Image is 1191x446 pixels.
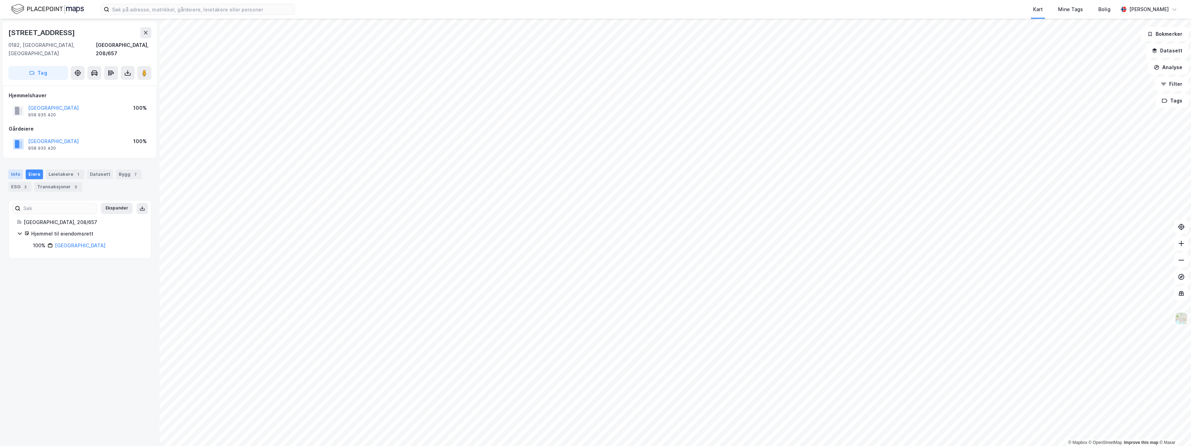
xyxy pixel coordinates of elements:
[46,170,84,179] div: Leietakere
[1175,312,1188,325] img: Z
[1146,44,1188,58] button: Datasett
[133,104,147,112] div: 100%
[87,170,113,179] div: Datasett
[8,182,32,192] div: ESG
[55,242,105,248] a: [GEOGRAPHIC_DATA]
[9,91,151,100] div: Hjemmelshaver
[1129,5,1169,14] div: [PERSON_NAME]
[1155,77,1188,91] button: Filter
[11,3,84,15] img: logo.f888ab2527a4732fd821a326f86c7f29.svg
[1156,94,1188,108] button: Tags
[28,112,56,118] div: 958 935 420
[24,218,143,226] div: [GEOGRAPHIC_DATA], 208/657
[26,170,43,179] div: Eiere
[28,146,56,151] div: 958 935 420
[34,182,82,192] div: Transaksjoner
[1068,440,1087,445] a: Mapbox
[109,4,295,15] input: Søk på adresse, matrikkel, gårdeiere, leietakere eller personer
[1141,27,1188,41] button: Bokmerker
[1124,440,1158,445] a: Improve this map
[1089,440,1122,445] a: OpenStreetMap
[8,27,76,38] div: [STREET_ADDRESS]
[31,230,143,238] div: Hjemmel til eiendomsrett
[133,137,147,146] div: 100%
[101,203,133,214] button: Ekspander
[1058,5,1083,14] div: Mine Tags
[8,170,23,179] div: Info
[75,171,82,178] div: 1
[1033,5,1043,14] div: Kart
[1148,60,1188,74] button: Analyse
[72,183,79,190] div: 3
[20,203,96,214] input: Søk
[22,183,29,190] div: 2
[1156,413,1191,446] iframe: Chat Widget
[116,170,142,179] div: Bygg
[132,171,139,178] div: 7
[33,241,45,250] div: 100%
[8,41,96,58] div: 0182, [GEOGRAPHIC_DATA], [GEOGRAPHIC_DATA]
[96,41,151,58] div: [GEOGRAPHIC_DATA], 208/657
[1098,5,1110,14] div: Bolig
[9,125,151,133] div: Gårdeiere
[8,66,68,80] button: Tag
